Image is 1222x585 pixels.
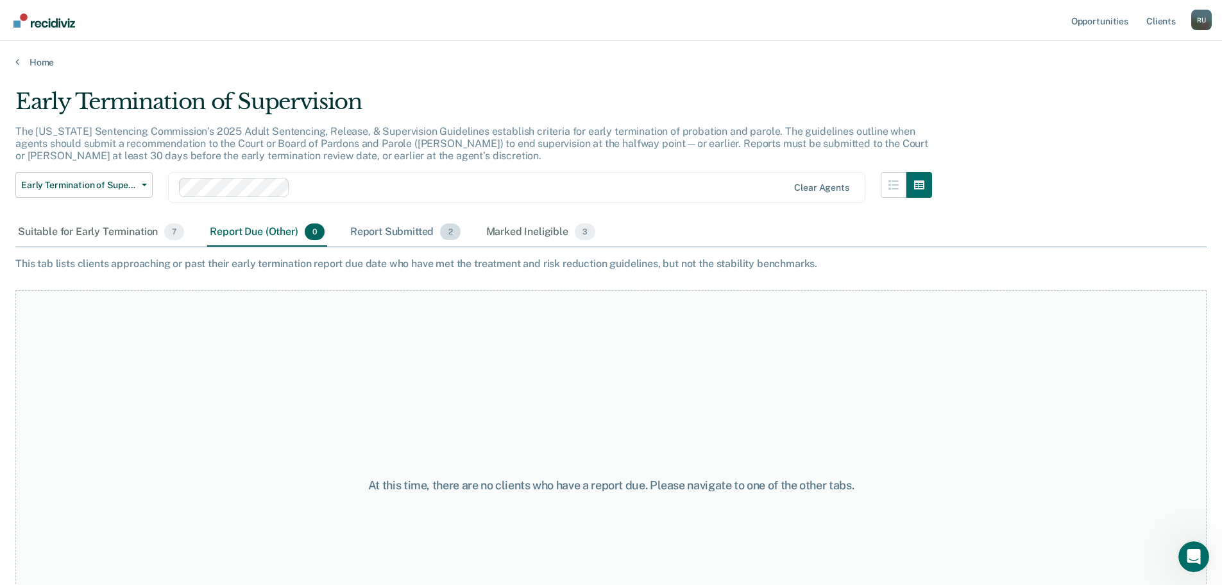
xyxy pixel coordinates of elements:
[15,258,1207,270] div: This tab lists clients approaching or past their early termination report due date who have met t...
[15,218,187,247] div: Suitable for Early Termination7
[794,182,849,193] div: Clear agents
[207,218,327,247] div: Report Due (Other)0
[440,223,460,240] span: 2
[15,57,1207,68] a: Home
[314,478,909,493] div: At this time, there are no clients who have a report due. Please navigate to one of the other tabs.
[484,218,598,247] div: Marked Ineligible3
[305,223,325,240] span: 0
[13,13,75,28] img: Recidiviz
[164,223,184,240] span: 7
[21,180,137,191] span: Early Termination of Supervision
[348,218,463,247] div: Report Submitted2
[1191,10,1212,30] div: R U
[15,125,928,162] p: The [US_STATE] Sentencing Commission’s 2025 Adult Sentencing, Release, & Supervision Guidelines e...
[15,89,932,125] div: Early Termination of Supervision
[1191,10,1212,30] button: Profile dropdown button
[15,172,153,198] button: Early Termination of Supervision
[1178,541,1209,572] iframe: Intercom live chat
[575,223,595,240] span: 3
